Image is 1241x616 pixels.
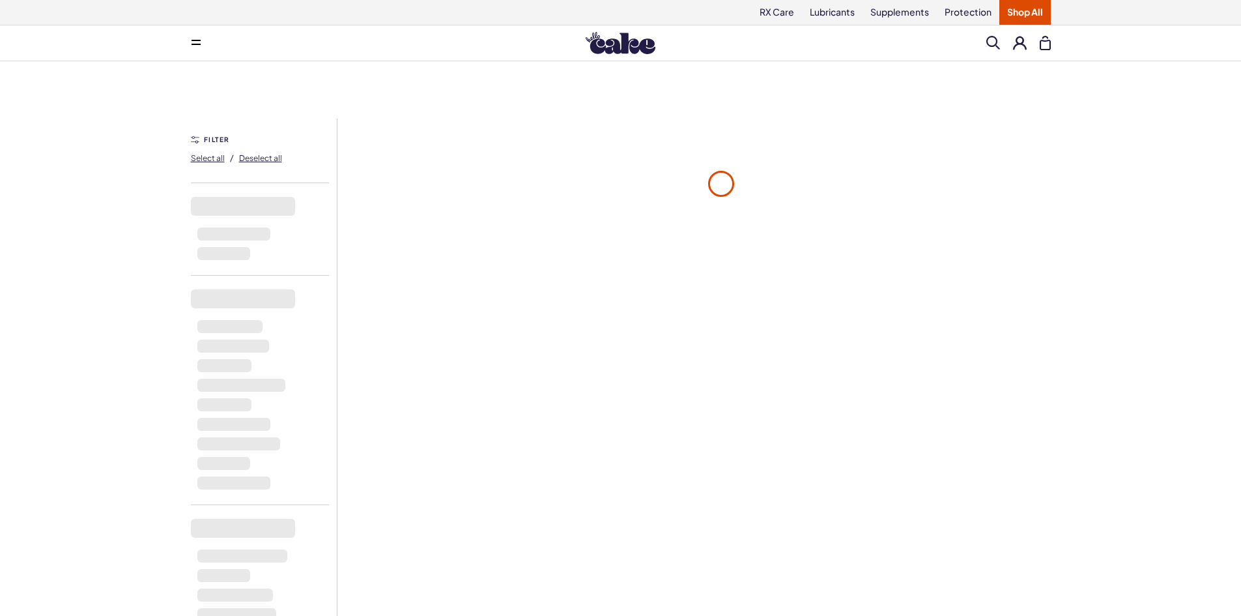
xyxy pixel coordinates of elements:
[239,153,282,163] span: Deselect all
[191,147,225,168] button: Select all
[191,153,225,163] span: Select all
[586,32,655,54] img: Hello Cake
[239,147,282,168] button: Deselect all
[230,152,234,164] span: /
